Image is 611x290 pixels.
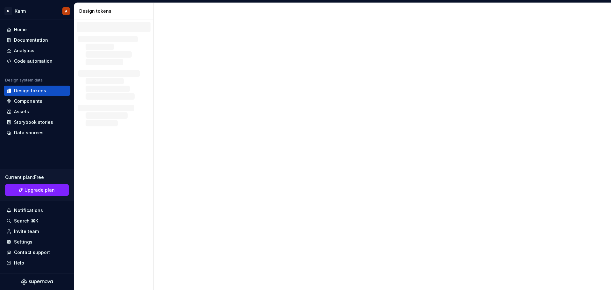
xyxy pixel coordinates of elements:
[4,46,70,56] a: Analytics
[14,207,43,214] div: Notifications
[4,237,70,247] a: Settings
[4,216,70,226] button: Search ⌘K
[4,96,70,106] a: Components
[4,128,70,138] a: Data sources
[21,279,53,285] svg: Supernova Logo
[4,7,12,15] div: M
[4,247,70,258] button: Contact support
[14,88,46,94] div: Design tokens
[4,86,70,96] a: Design tokens
[4,258,70,268] button: Help
[4,205,70,216] button: Notifications
[25,187,55,193] span: Upgrade plan
[14,98,42,104] div: Components
[14,119,53,125] div: Storybook stories
[5,78,43,83] div: Design system data
[1,4,73,18] button: MKarmA
[14,47,34,54] div: Analytics
[5,174,69,180] div: Current plan : Free
[14,130,44,136] div: Data sources
[4,35,70,45] a: Documentation
[4,56,70,66] a: Code automation
[15,8,26,14] div: Karm
[14,218,38,224] div: Search ⌘K
[14,58,53,64] div: Code automation
[14,37,48,43] div: Documentation
[4,107,70,117] a: Assets
[4,226,70,237] a: Invite team
[14,109,29,115] div: Assets
[14,26,27,33] div: Home
[79,8,151,14] div: Design tokens
[4,25,70,35] a: Home
[14,228,39,235] div: Invite team
[65,9,67,14] div: A
[4,117,70,127] a: Storybook stories
[14,239,32,245] div: Settings
[5,184,69,196] button: Upgrade plan
[14,249,50,256] div: Contact support
[14,260,24,266] div: Help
